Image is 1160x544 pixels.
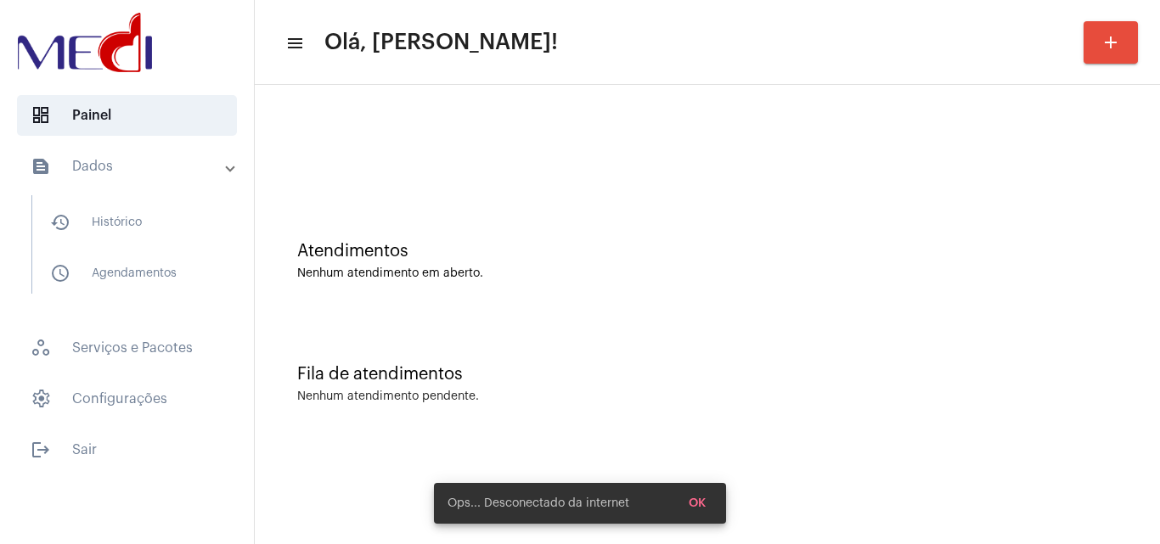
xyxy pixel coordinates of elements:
[31,156,227,177] mat-panel-title: Dados
[10,146,254,187] mat-expansion-panel-header: sidenav iconDados
[37,253,216,294] span: Agendamentos
[17,429,237,470] span: Sair
[297,365,1118,384] div: Fila de atendimentos
[1101,32,1121,53] mat-icon: add
[31,105,51,126] span: sidenav icon
[10,187,254,317] div: sidenav iconDados
[31,338,51,358] span: sidenav icon
[297,267,1118,280] div: Nenhum atendimento em aberto.
[297,242,1118,261] div: Atendimentos
[50,263,70,283] mat-icon: sidenav icon
[448,495,629,512] span: Ops... Desconectado da internet
[297,390,479,403] div: Nenhum atendimento pendente.
[17,95,237,136] span: Painel
[14,8,156,76] img: d3a1b5fa-500b-b90f-5a1c-719c20e9830b.png
[17,328,237,368] span: Serviços e Pacotes
[31,440,51,460] mat-icon: sidenav icon
[31,389,51,409] span: sidenav icon
[285,33,302,53] mat-icon: sidenav icon
[689,497,706,509] span: OK
[37,202,216,243] span: Histórico
[17,379,237,419] span: Configurações
[675,488,719,519] button: OK
[50,212,70,233] mat-icon: sidenav icon
[31,156,51,177] mat-icon: sidenav icon
[324,29,558,56] span: Olá, [PERSON_NAME]!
